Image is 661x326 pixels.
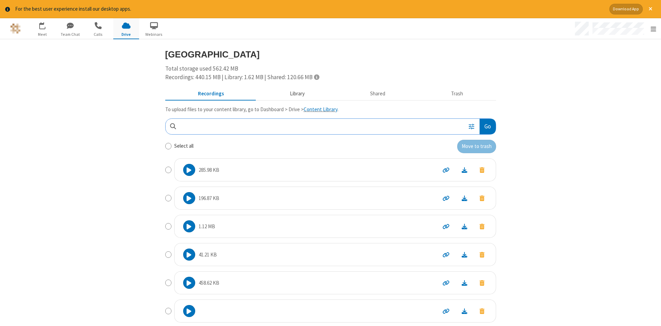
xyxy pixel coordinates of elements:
button: Content library [257,87,337,100]
button: Close alert [645,4,656,14]
button: Move to trash [473,193,491,203]
span: Totals displayed include files that have been moved to the trash. [314,74,319,80]
p: 41.21 KB [199,251,217,259]
div: Total storage used 562.42 MB [165,64,496,82]
p: To upload files to your content library, go to Dashboard > Drive > . [165,106,496,114]
button: Download App [609,4,643,14]
p: 458.62 KB [199,279,219,287]
button: Trash [418,87,496,100]
a: Download file [455,279,473,287]
button: Move to trash [473,222,491,231]
span: Calls [85,31,111,38]
div: 1 [44,22,49,27]
span: Webinars [141,31,167,38]
span: Drive [113,31,139,38]
button: Go [480,119,495,134]
a: Download file [455,166,473,174]
a: Content Library [304,106,337,113]
a: Download file [455,222,473,230]
div: For the best user experience install our desktop apps. [15,5,604,13]
a: Download file [455,194,473,202]
button: Recorded meetings [165,87,257,100]
button: Move to trash [473,306,491,316]
button: Move to trash [473,165,491,175]
img: QA Selenium DO NOT DELETE OR CHANGE [10,23,21,34]
button: Move to trash [457,140,496,154]
label: Select all [174,142,193,150]
h3: [GEOGRAPHIC_DATA] [165,50,496,59]
p: 285.98 KB [199,166,219,174]
span: Meet [30,31,55,38]
div: Recordings: 440.15 MB | Library: 1.62 MB | Shared: 120.66 MB [165,73,496,82]
p: 1.12 MB [199,223,215,231]
button: Move to trash [473,250,491,259]
a: Download file [455,251,473,259]
p: 196.87 KB [199,194,219,202]
button: Move to trash [473,278,491,287]
button: Shared during meetings [337,87,418,100]
a: Download file [455,307,473,315]
span: Team Chat [57,31,83,38]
